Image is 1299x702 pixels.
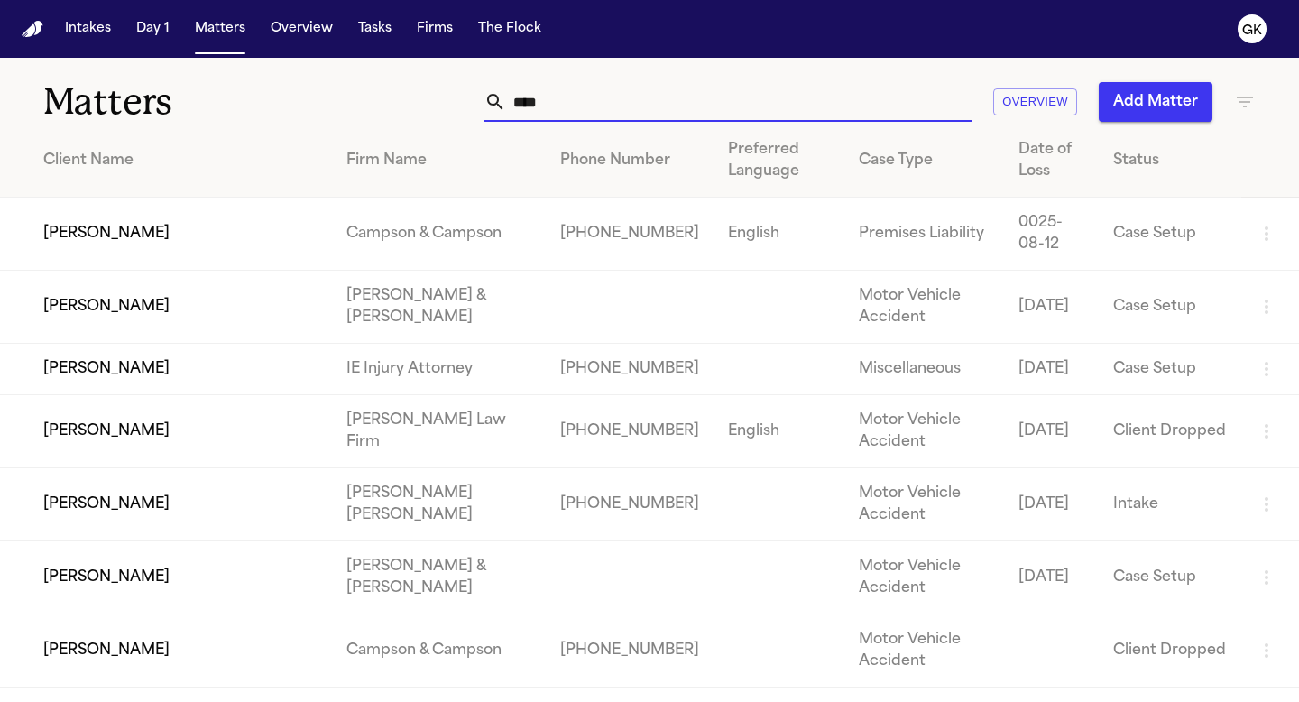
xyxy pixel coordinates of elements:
[546,395,714,468] td: [PHONE_NUMBER]
[1004,344,1099,395] td: [DATE]
[1004,198,1099,271] td: 0025-08-12
[844,614,1004,688] td: Motor Vehicle Accident
[332,271,546,344] td: [PERSON_NAME] & [PERSON_NAME]
[129,13,177,45] button: Day 1
[844,541,1004,614] td: Motor Vehicle Accident
[332,344,546,395] td: IE Injury Attorney
[332,468,546,541] td: [PERSON_NAME] [PERSON_NAME]
[844,344,1004,395] td: Miscellaneous
[1113,150,1227,171] div: Status
[1004,541,1099,614] td: [DATE]
[560,150,699,171] div: Phone Number
[1099,82,1212,122] button: Add Matter
[346,150,531,171] div: Firm Name
[993,88,1077,116] button: Overview
[188,13,253,45] button: Matters
[546,344,714,395] td: [PHONE_NUMBER]
[546,468,714,541] td: [PHONE_NUMBER]
[1018,139,1084,182] div: Date of Loss
[332,198,546,271] td: Campson & Campson
[351,13,399,45] button: Tasks
[1004,395,1099,468] td: [DATE]
[714,395,844,468] td: English
[43,79,378,125] h1: Matters
[1004,271,1099,344] td: [DATE]
[263,13,340,45] button: Overview
[546,614,714,688] td: [PHONE_NUMBER]
[22,21,43,38] img: Finch Logo
[1099,271,1241,344] td: Case Setup
[1099,541,1241,614] td: Case Setup
[1004,468,1099,541] td: [DATE]
[22,21,43,38] a: Home
[1099,468,1241,541] td: Intake
[844,395,1004,468] td: Motor Vehicle Accident
[1099,395,1241,468] td: Client Dropped
[58,13,118,45] button: Intakes
[332,541,546,614] td: [PERSON_NAME] & [PERSON_NAME]
[332,614,546,688] td: Campson & Campson
[714,198,844,271] td: English
[410,13,460,45] button: Firms
[844,198,1004,271] td: Premises Liability
[859,150,990,171] div: Case Type
[471,13,548,45] button: The Flock
[332,395,546,468] td: [PERSON_NAME] Law Firm
[728,139,830,182] div: Preferred Language
[1099,614,1241,688] td: Client Dropped
[1099,198,1241,271] td: Case Setup
[844,271,1004,344] td: Motor Vehicle Accident
[43,150,318,171] div: Client Name
[1099,344,1241,395] td: Case Setup
[844,468,1004,541] td: Motor Vehicle Accident
[546,198,714,271] td: [PHONE_NUMBER]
